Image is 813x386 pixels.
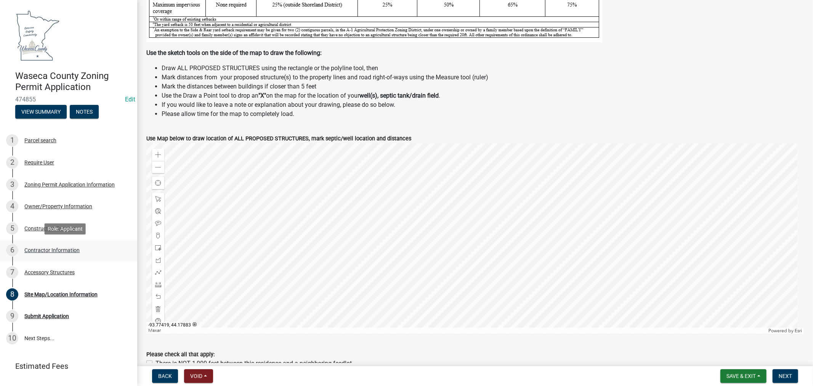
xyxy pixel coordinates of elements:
[6,179,18,191] div: 3
[146,136,411,142] label: Use Map below to draw location of ALL PROPOSED STRUCTURES, mark septic/well location and distances
[15,8,60,63] img: Waseca County, Minnesota
[359,92,439,99] strong: well(s), septic tank/drain field
[24,182,115,187] div: Zoning Permit Application Information
[6,310,18,322] div: 9
[15,109,67,115] wm-modal-confirm: Summary
[6,222,18,235] div: 5
[15,96,122,103] span: 474855
[15,105,67,119] button: View Summary
[6,288,18,301] div: 8
[152,149,164,161] div: Zoom in
[6,359,125,374] a: Estimated Fees
[15,71,131,93] h4: Waseca County Zoning Permit Application
[162,64,804,73] li: Draw ALL PROPOSED STRUCTURES using the rectangle or the polyline tool, then
[146,49,322,56] strong: Use the sketch tools on the side of the map to draw the following:
[795,328,802,333] a: Esri
[125,96,135,103] a: Edit
[190,373,202,379] span: Void
[152,161,164,173] div: Zoom out
[6,332,18,344] div: 10
[6,156,18,169] div: 2
[70,109,99,115] wm-modal-confirm: Notes
[6,134,18,146] div: 1
[125,96,135,103] wm-modal-confirm: Edit Application Number
[720,369,766,383] button: Save & Exit
[162,73,804,82] li: Mark distances from your proposed structure(s) to the property lines and road right-of-ways using...
[766,328,804,334] div: Powered by
[162,100,804,109] li: If you would like to leave a note or explanation about your drawing, please do so below.
[24,226,76,231] div: Construction Request
[152,369,178,383] button: Back
[24,314,69,319] div: Submit Application
[258,92,266,99] strong: "X"
[70,105,99,119] button: Notes
[24,270,75,275] div: Accessory Structures
[24,292,98,297] div: Site Map/Location Information
[779,373,792,379] span: Next
[24,160,54,165] div: Require User
[24,248,80,253] div: Contractor Information
[162,82,804,91] li: Mark the distances between buildings if closer than 5 feet
[726,373,756,379] span: Save & Exit
[45,223,86,234] div: Role: Applicant
[152,177,164,189] div: Find my location
[6,244,18,256] div: 6
[24,138,56,143] div: Parcel search
[6,266,18,278] div: 7
[146,352,215,357] label: Please check all that apply:
[156,359,352,368] label: There is NOT 1,000 feet between this residence and a neighboring feedlot
[6,200,18,212] div: 4
[773,369,798,383] button: Next
[24,204,92,209] div: Owner/Property Information
[162,109,804,119] li: Please allow time for the map to completely load.
[184,369,213,383] button: Void
[162,91,804,100] li: Use the Draw a Point tool to drop an on the map for the location of your .
[158,373,172,379] span: Back
[146,328,766,334] div: Maxar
